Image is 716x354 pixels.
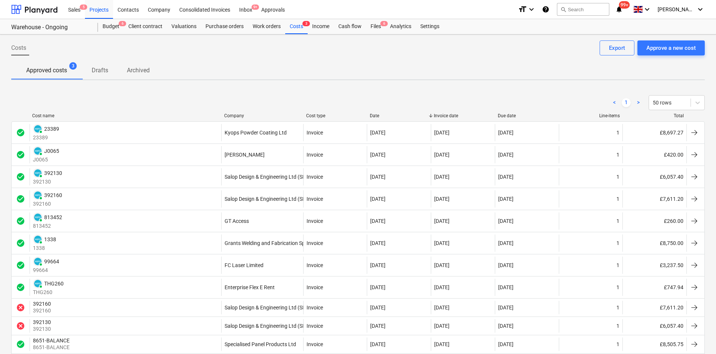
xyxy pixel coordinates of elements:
[98,19,124,34] a: Budget6
[33,134,59,141] p: 23389
[11,24,89,31] div: Warehouse - Ongoing
[33,288,64,296] p: THG260
[11,43,26,52] span: Costs
[33,212,43,222] div: Invoice has been synced with Xero and its status is currently PAID
[225,130,287,136] div: Kyops Powder Coating Ltd
[34,191,42,199] img: xero.svg
[69,62,77,70] span: 3
[33,319,51,325] div: 392130
[44,258,59,264] div: 99664
[370,341,386,347] div: [DATE]
[16,303,25,312] div: Invoice was rejected
[98,19,124,34] div: Budget
[679,318,716,354] iframe: Chat Widget
[16,321,25,330] span: cancel
[33,266,59,274] p: 99664
[225,196,311,202] div: Salop Design & Engineering Ltd (SDE)
[44,170,62,176] div: 392130
[248,19,285,34] a: Work orders
[16,303,25,312] span: cancel
[616,305,619,311] div: 1
[307,284,323,290] div: Invoice
[16,128,25,137] span: check_circle
[498,305,514,311] div: [DATE]
[616,341,619,347] div: 1
[622,190,686,208] div: £7,611.20
[542,5,549,14] i: Knowledge base
[600,40,634,55] button: Export
[225,174,311,180] div: Salop Design & Engineering Ltd (SDE)
[616,196,619,202] div: 1
[91,66,109,75] p: Drafts
[44,148,59,154] div: J0065
[302,21,310,26] span: 3
[44,236,56,242] div: 1338
[16,340,25,349] span: check_circle
[285,19,308,34] a: Costs3
[610,98,619,107] a: Previous page
[616,152,619,158] div: 1
[634,98,643,107] a: Next page
[201,19,248,34] a: Purchase orders
[434,174,450,180] div: [DATE]
[33,257,43,266] div: Invoice has been synced with Xero and its status is currently PAID
[386,19,416,34] a: Analytics
[370,240,386,246] div: [DATE]
[225,341,296,347] div: Specialised Panel Products Ltd
[307,196,323,202] div: Invoice
[616,218,619,224] div: 1
[622,235,686,252] div: £8,750.00
[622,98,631,107] a: Page 1 is your current page
[307,262,323,268] div: Invoice
[119,21,126,26] span: 6
[225,218,249,224] div: GT Access
[370,262,386,268] div: [DATE]
[434,262,450,268] div: [DATE]
[498,152,514,158] div: [DATE]
[622,212,686,230] div: £260.00
[560,6,566,12] span: search
[80,4,87,10] span: 5
[307,130,323,136] div: Invoice
[16,283,25,292] div: Invoice was approved
[33,178,62,185] p: 392130
[434,196,450,202] div: [DATE]
[16,128,25,137] div: Invoice was approved
[622,301,686,314] div: £7,611.20
[33,146,43,156] div: Invoice has been synced with Xero and its status is currently PAID
[167,19,201,34] div: Valuations
[498,218,514,224] div: [DATE]
[16,261,25,270] span: check_circle
[34,236,42,243] img: xero.svg
[498,240,514,246] div: [DATE]
[34,214,42,221] img: xero.svg
[16,194,25,203] div: Invoice was approved
[252,4,259,10] span: 9+
[16,217,25,226] div: Invoice was approved
[619,1,630,9] span: 99+
[434,305,450,311] div: [DATE]
[225,305,311,311] div: Salop Design & Engineering Ltd (SDE)
[557,3,609,16] button: Search
[646,43,696,53] div: Approve a new cost
[33,279,43,288] div: Invoice has been synced with Xero and its status is currently PAID
[33,344,71,351] p: 8651-BALANCE
[370,323,386,329] div: [DATE]
[615,5,623,14] i: notifications
[127,66,150,75] p: Archived
[498,323,514,329] div: [DATE]
[366,19,386,34] a: Files6
[616,262,619,268] div: 1
[622,257,686,274] div: £3,237.50
[307,152,323,158] div: Invoice
[562,113,620,118] div: Line-items
[498,341,514,347] div: [DATE]
[498,130,514,136] div: [DATE]
[637,40,705,55] button: Approve a new cost
[16,239,25,248] span: check_circle
[33,168,43,178] div: Invoice has been synced with Xero and its status is currently PAID
[622,168,686,185] div: £6,057.40
[434,113,492,118] div: Invoice date
[33,244,56,252] p: 1338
